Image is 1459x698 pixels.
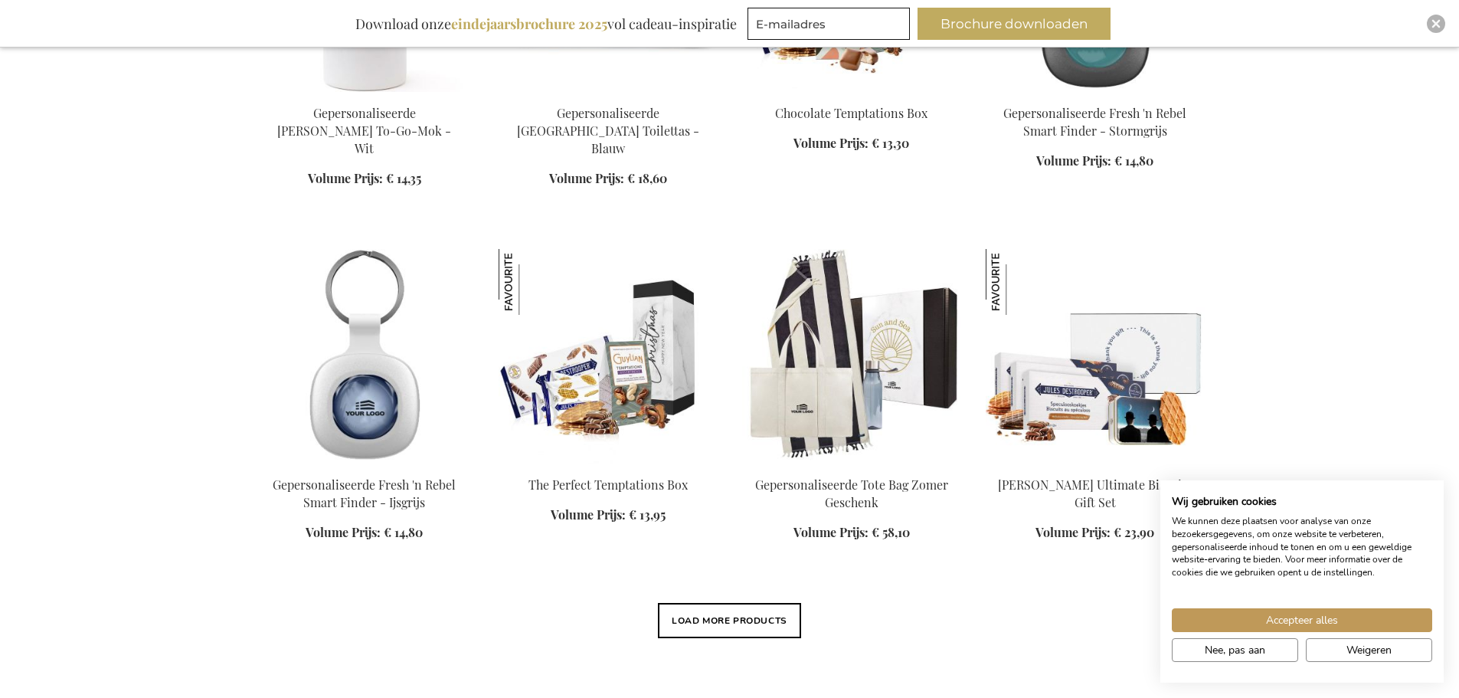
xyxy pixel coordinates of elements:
span: Volume Prijs: [793,135,869,151]
span: Volume Prijs: [1035,524,1111,540]
span: € 14,80 [384,524,423,540]
h2: Wij gebruiken cookies [1172,495,1432,509]
span: € 58,10 [872,524,910,540]
a: Personalised Fresh 'n Rebel Smart Finder - Storm Grey [986,86,1205,100]
img: Jules Destrooper Ultimate Biscuits Gift Set [986,249,1205,464]
p: We kunnen deze plaatsen voor analyse van onze bezoekersgegevens, om onze website te verbeteren, g... [1172,515,1432,579]
span: Volume Prijs: [551,506,626,523]
span: Volume Prijs: [549,170,624,186]
a: The Perfect Temptations Box [528,477,688,493]
button: Load More Products [658,603,801,638]
a: Personalised Fresh 'n Rebel Smart Finder - Storm Grey [255,457,474,472]
span: € 14,80 [1114,152,1153,169]
span: € 18,60 [627,170,667,186]
a: Volume Prijs: € 13,30 [793,135,909,152]
form: marketing offers and promotions [747,8,914,44]
a: Volume Prijs: € 18,60 [549,170,667,188]
img: Close [1431,19,1441,28]
a: Gepersonaliseerde Tote Bag Zomer Geschenk [755,477,948,510]
a: [PERSON_NAME] Ultimate Biscuits Gift Set [998,477,1192,510]
button: Accepteer alle cookies [1172,608,1432,632]
a: Volume Prijs: € 58,10 [793,524,910,542]
a: Gepersonaliseerde Fresh 'n Rebel Smart Finder - Ijsgrijs [273,477,456,510]
input: E-mailadres [747,8,910,40]
button: Brochure downloaden [918,8,1111,40]
a: Personalised Baltimore Toiletry Bag - Blue [499,86,718,100]
a: Chocolate Temptations Box [742,86,961,100]
span: € 14,35 [386,170,421,186]
img: Jules Destrooper Ultimate Biscuits Gift Set [986,249,1052,315]
span: € 23,90 [1114,524,1154,540]
a: Gepersonaliseerde [PERSON_NAME] To-Go-Mok - Wit [277,105,451,156]
img: The Perfect Temptations Box [499,249,564,315]
div: Download onze vol cadeau-inspiratie [348,8,744,40]
a: Volume Prijs: € 13,95 [551,506,666,524]
b: eindejaarsbrochure 2025 [451,15,607,33]
a: Personalised Summer Bag Gift [742,457,961,472]
a: Gepersonaliseerde Fresh 'n Rebel Smart Finder - Stormgrijs [1003,105,1186,139]
button: Pas cookie voorkeuren aan [1172,638,1298,662]
img: Personalised Summer Bag Gift [742,249,961,464]
span: Volume Prijs: [306,524,381,540]
a: Gepersonaliseerde [GEOGRAPHIC_DATA] Toilettas - Blauw [517,105,699,156]
button: Alle cookies weigeren [1306,638,1432,662]
span: Volume Prijs: [793,524,869,540]
span: € 13,95 [629,506,666,523]
a: Volume Prijs: € 23,90 [1035,524,1154,542]
a: Volume Prijs: € 14,80 [306,524,423,542]
img: The Perfect Temptations Box [499,249,718,464]
span: Nee, pas aan [1205,642,1265,658]
img: Personalised Fresh 'n Rebel Smart Finder - Storm Grey [255,249,474,464]
span: Accepteer alles [1266,612,1338,628]
a: Volume Prijs: € 14,80 [1036,152,1153,170]
a: Jules Destrooper Ultimate Biscuits Gift Set Jules Destrooper Ultimate Biscuits Gift Set [986,457,1205,472]
span: € 13,30 [872,135,909,151]
a: Chocolate Temptations Box [775,105,927,121]
span: Volume Prijs: [308,170,383,186]
a: Volume Prijs: € 14,35 [308,170,421,188]
span: Volume Prijs: [1036,152,1111,169]
a: Personalised Otis Thermo To-Go-Mug [255,86,474,100]
span: Weigeren [1346,642,1392,658]
div: Close [1427,15,1445,33]
a: The Perfect Temptations Box The Perfect Temptations Box [499,457,718,472]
